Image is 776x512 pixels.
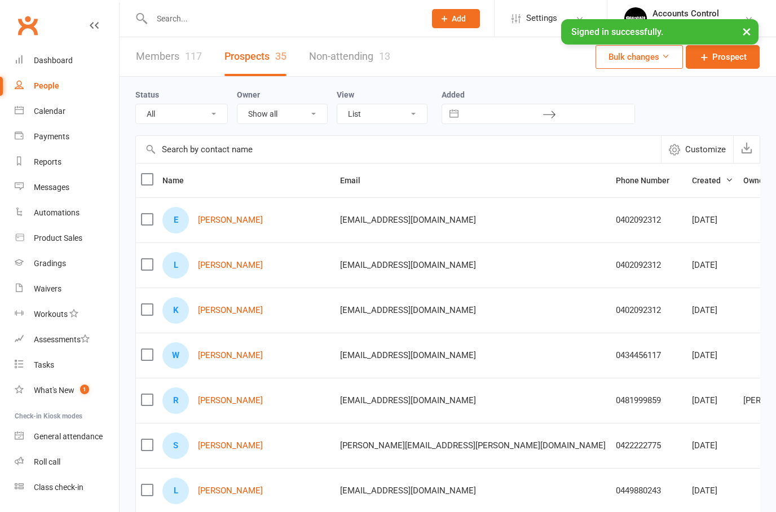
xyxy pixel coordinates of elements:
a: [PERSON_NAME] [198,396,263,405]
div: Payments [34,132,69,141]
div: 0481999859 [616,396,682,405]
div: 0402092312 [616,306,682,315]
div: Messages [34,183,69,192]
button: × [737,19,757,43]
a: Members117 [136,37,202,76]
div: People [34,81,59,90]
a: Non-attending13 [309,37,390,76]
div: Class check-in [34,483,83,492]
div: W [162,342,189,369]
a: Tasks [15,352,119,378]
div: 117 [185,50,202,62]
a: [PERSON_NAME] [198,306,263,315]
div: [DATE] [692,351,733,360]
a: Automations [15,200,119,226]
span: Phone Number [616,176,682,185]
label: Added [442,90,635,99]
span: [EMAIL_ADDRESS][DOMAIN_NAME] [340,390,476,411]
div: L [162,252,189,279]
span: [PERSON_NAME][EMAIL_ADDRESS][PERSON_NAME][DOMAIN_NAME] [340,435,606,456]
a: Product Sales [15,226,119,251]
a: People [15,73,119,99]
div: [DATE] [692,441,733,451]
div: L [162,478,189,504]
button: Interact with the calendar and add the check-in date for your trip. [444,104,464,123]
div: General attendance [34,432,103,441]
a: Clubworx [14,11,42,39]
button: Email [340,174,373,187]
a: Assessments [15,327,119,352]
div: Reports [34,157,61,166]
span: Prospect [712,50,747,64]
div: Gradings [34,259,66,268]
div: 0434456117 [616,351,682,360]
div: 0402092312 [616,215,682,225]
button: Bulk changes [596,45,683,69]
span: [EMAIL_ADDRESS][DOMAIN_NAME] [340,209,476,231]
div: Dashboard [34,56,73,65]
a: Reports [15,149,119,175]
span: 1 [80,385,89,394]
div: [DATE] [692,261,733,270]
label: View [337,90,354,99]
label: Status [135,90,159,99]
button: Created [692,174,733,187]
div: [DATE] [692,486,733,496]
a: [PERSON_NAME] [198,215,263,225]
div: S [162,432,189,459]
button: Add [432,9,480,28]
button: Customize [661,136,733,163]
div: Roll call [34,457,60,466]
a: Roll call [15,449,119,475]
a: Messages [15,175,119,200]
div: Calendar [34,107,65,116]
div: E [162,207,189,233]
div: 35 [275,50,286,62]
a: [PERSON_NAME] [198,441,263,451]
a: [PERSON_NAME] [198,351,263,360]
a: Workouts [15,302,119,327]
a: Dashboard [15,48,119,73]
span: Add [452,14,466,23]
div: [DATE] [692,396,733,405]
span: [EMAIL_ADDRESS][DOMAIN_NAME] [340,345,476,366]
span: [EMAIL_ADDRESS][DOMAIN_NAME] [340,254,476,276]
div: 13 [379,50,390,62]
span: Email [340,176,373,185]
div: R [162,387,189,414]
span: [EMAIL_ADDRESS][DOMAIN_NAME] [340,299,476,321]
label: Owner [237,90,260,99]
div: [PERSON_NAME] [652,19,719,29]
a: [PERSON_NAME] [198,486,263,496]
a: What's New1 [15,378,119,403]
div: [DATE] [692,215,733,225]
a: Prospects35 [224,37,286,76]
div: Accounts Control [652,8,719,19]
div: [DATE] [692,306,733,315]
div: 0402092312 [616,261,682,270]
input: Search... [148,11,417,27]
div: Automations [34,208,80,217]
button: Name [162,174,196,187]
span: Signed in successfully. [571,27,663,37]
div: K [162,297,189,324]
div: Tasks [34,360,54,369]
div: Workouts [34,310,68,319]
a: General attendance kiosk mode [15,424,119,449]
span: [EMAIL_ADDRESS][DOMAIN_NAME] [340,480,476,501]
span: Customize [685,143,726,156]
span: Settings [526,6,557,31]
a: Gradings [15,251,119,276]
a: [PERSON_NAME] [198,261,263,270]
span: Name [162,176,196,185]
a: Calendar [15,99,119,124]
a: Payments [15,124,119,149]
img: thumb_image1701918351.png [624,7,647,30]
div: What's New [34,386,74,395]
a: Prospect [686,45,760,69]
input: Search by contact name [136,136,661,163]
a: Class kiosk mode [15,475,119,500]
span: Created [692,176,733,185]
div: Waivers [34,284,61,293]
div: Product Sales [34,233,82,242]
